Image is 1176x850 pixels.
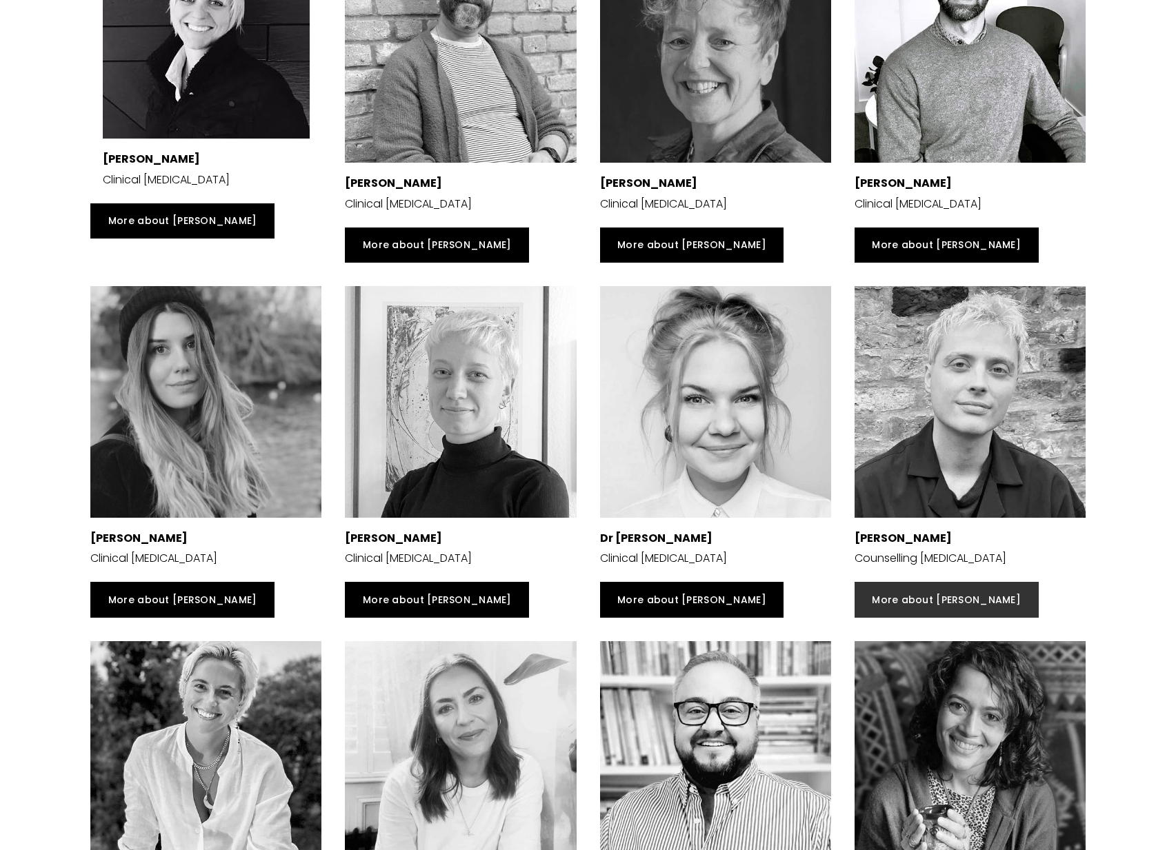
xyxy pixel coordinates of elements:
[600,194,831,214] p: Clinical [MEDICAL_DATA]
[345,529,576,549] p: [PERSON_NAME]
[855,529,1086,549] p: [PERSON_NAME]
[90,203,275,239] a: More about [PERSON_NAME]
[600,529,831,549] p: Dr [PERSON_NAME]
[90,549,321,569] p: Clinical [MEDICAL_DATA]
[600,174,831,194] p: [PERSON_NAME]
[90,529,321,549] p: [PERSON_NAME]
[345,227,529,263] a: More about [PERSON_NAME]
[855,549,1086,569] p: Counselling [MEDICAL_DATA]
[103,170,310,190] p: Clinical [MEDICAL_DATA]
[855,194,1086,214] p: Clinical [MEDICAL_DATA]
[855,227,1039,263] a: More about [PERSON_NAME]
[90,582,275,618] a: More about [PERSON_NAME]
[600,227,784,263] a: More about [PERSON_NAME]
[345,582,529,618] a: More about [PERSON_NAME]
[345,549,576,569] p: Clinical [MEDICAL_DATA]
[103,150,310,170] p: [PERSON_NAME]
[855,582,1039,618] a: More about [PERSON_NAME]
[600,549,831,569] p: Clinical [MEDICAL_DATA]
[855,174,1086,194] p: [PERSON_NAME]
[600,582,784,618] a: More about [PERSON_NAME]
[345,194,576,214] p: Clinical [MEDICAL_DATA]
[345,174,576,194] p: [PERSON_NAME]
